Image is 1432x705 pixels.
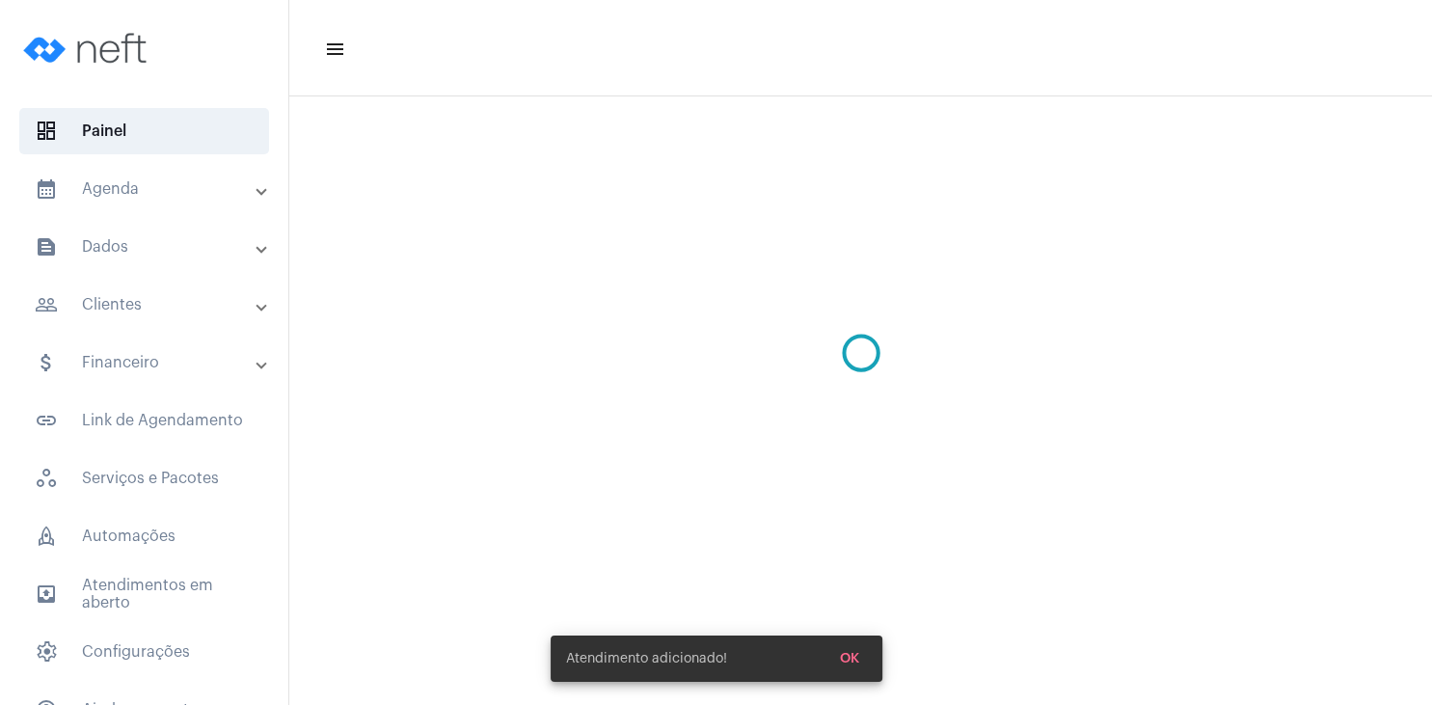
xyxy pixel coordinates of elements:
span: Serviços e Pacotes [19,455,269,502]
mat-panel-title: Dados [35,235,257,258]
span: Atendimento adicionado! [566,649,727,668]
mat-icon: sidenav icon [35,235,58,258]
button: OK [824,641,875,676]
span: Atendimentos em aberto [19,571,269,617]
mat-icon: sidenav icon [35,293,58,316]
span: sidenav icon [35,467,58,490]
mat-icon: sidenav icon [35,583,58,606]
mat-icon: sidenav icon [35,351,58,374]
span: Painel [19,108,269,154]
span: sidenav icon [35,120,58,143]
mat-icon: sidenav icon [35,177,58,201]
span: Link de Agendamento [19,397,269,444]
img: logo-neft-novo-2.png [15,10,160,87]
mat-expansion-panel-header: sidenav iconClientes [12,282,288,328]
mat-expansion-panel-header: sidenav iconFinanceiro [12,339,288,386]
span: Configurações [19,629,269,675]
mat-icon: sidenav icon [35,409,58,432]
mat-expansion-panel-header: sidenav iconAgenda [12,166,288,212]
span: sidenav icon [35,640,58,664]
mat-panel-title: Clientes [35,293,257,316]
span: OK [840,652,859,665]
mat-panel-title: Agenda [35,177,257,201]
mat-expansion-panel-header: sidenav iconDados [12,224,288,270]
mat-panel-title: Financeiro [35,351,257,374]
mat-icon: sidenav icon [324,38,343,61]
span: sidenav icon [35,525,58,548]
span: Automações [19,513,269,559]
